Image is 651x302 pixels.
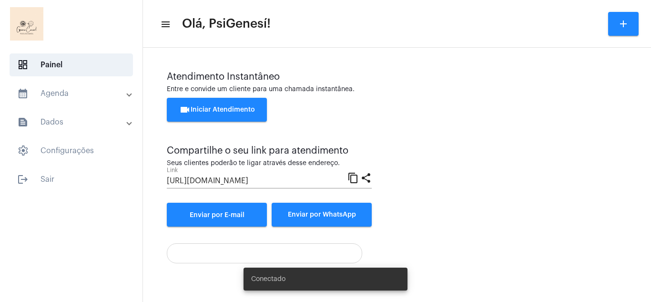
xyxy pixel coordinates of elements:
[6,111,142,134] mat-expansion-panel-header: sidenav iconDados
[167,146,372,156] div: Compartilhe o seu link para atendimento
[167,98,267,122] button: Iniciar Atendimento
[182,16,271,31] span: Olá, PsiGenesí!
[190,212,244,219] span: Enviar por E-mail
[179,106,255,113] span: Iniciar Atendimento
[10,53,133,76] span: Painel
[17,88,127,99] mat-panel-title: Agenda
[347,172,359,183] mat-icon: content_copy
[10,168,133,191] span: Sair
[10,139,133,162] span: Configurações
[6,82,142,105] mat-expansion-panel-header: sidenav iconAgenda
[17,116,29,128] mat-icon: sidenav icon
[17,88,29,99] mat-icon: sidenav icon
[8,5,46,43] img: 6b7a58c8-ea08-a5ff-33c7-585ca8acd23f.png
[17,145,29,156] span: sidenav icon
[618,18,629,30] mat-icon: add
[17,59,29,71] span: sidenav icon
[167,160,372,167] div: Seus clientes poderão te ligar através desse endereço.
[160,19,170,30] mat-icon: sidenav icon
[167,72,627,82] div: Atendimento Instantâneo
[167,203,267,227] a: Enviar por E-mail
[179,104,191,115] mat-icon: videocam
[167,86,627,93] div: Entre e convide um cliente para uma chamada instantânea.
[288,211,356,218] span: Enviar por WhatsApp
[17,116,127,128] mat-panel-title: Dados
[360,172,372,183] mat-icon: share
[272,203,372,227] button: Enviar por WhatsApp
[251,274,285,284] span: Conectado
[17,174,29,185] mat-icon: sidenav icon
